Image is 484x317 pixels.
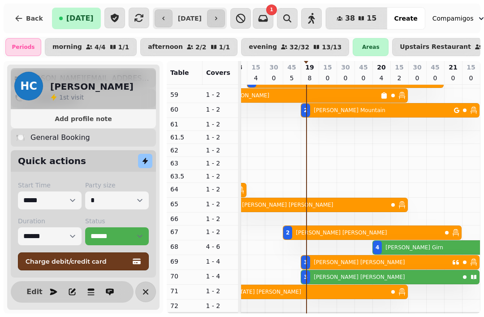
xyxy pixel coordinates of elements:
[241,38,349,56] button: evening32/3213/13
[326,8,388,29] button: 3815
[52,43,82,51] p: morning
[170,287,199,295] p: 71
[30,132,90,143] p: General Booking
[85,217,149,226] label: Status
[395,63,403,72] p: 15
[387,8,424,29] button: Create
[85,181,149,190] label: Party size
[170,200,199,208] p: 65
[206,90,235,99] p: 1 - 2
[7,8,50,29] button: Back
[59,94,63,101] span: 1
[400,43,471,51] p: Upstairs Restaurant
[314,259,405,266] p: [PERSON_NAME] [PERSON_NAME]
[170,172,199,181] p: 63.5
[206,105,235,114] p: 1 - 2
[359,63,367,72] p: 45
[206,257,235,266] p: 1 - 4
[14,113,152,125] button: Add profile note
[206,214,235,223] p: 1 - 2
[323,63,332,72] p: 15
[170,146,199,155] p: 62
[377,63,385,72] p: 20
[367,15,376,22] span: 15
[63,94,71,101] span: st
[170,120,199,129] p: 61
[206,120,235,129] p: 1 - 2
[341,63,350,72] p: 30
[314,274,405,281] p: [PERSON_NAME] [PERSON_NAME]
[170,227,199,236] p: 67
[206,133,235,142] p: 1 - 2
[288,74,295,83] p: 5
[95,44,106,50] p: 4 / 4
[50,80,134,93] h2: [PERSON_NAME]
[206,301,235,310] p: 1 - 2
[305,63,314,72] p: 19
[22,116,145,122] span: Add profile note
[206,272,235,281] p: 1 - 4
[170,69,189,76] span: Table
[394,15,417,22] span: Create
[270,74,277,83] p: 0
[45,38,137,56] button: morning4/41/1
[378,74,385,83] p: 4
[413,63,421,72] p: 30
[20,81,37,91] span: HC
[290,44,309,50] p: 32 / 32
[29,288,40,295] span: Edit
[296,229,387,236] p: [PERSON_NAME] [PERSON_NAME]
[306,74,313,83] p: 8
[170,133,199,142] p: 61.5
[269,63,278,72] p: 30
[170,272,199,281] p: 70
[242,201,333,208] p: [PERSON_NAME] [PERSON_NAME]
[225,92,269,99] p: [PERSON_NAME]
[18,155,86,167] h2: Quick actions
[286,229,290,236] div: 2
[170,105,199,114] p: 60
[385,244,443,251] p: [PERSON_NAME] Girn
[59,93,84,102] p: visit
[18,252,149,270] button: Charge debit/credit card
[224,288,301,295] p: [US_STATE] [PERSON_NAME]
[18,181,82,190] label: Start Time
[206,69,230,76] span: Covers
[5,38,41,56] div: Periods
[52,8,101,29] button: [DATE]
[170,214,199,223] p: 66
[314,107,385,114] p: [PERSON_NAME] Mountain
[396,74,403,83] p: 2
[66,15,94,22] span: [DATE]
[118,44,130,50] p: 1 / 1
[170,185,199,194] p: 64
[432,14,474,23] span: Compamigos
[353,38,389,56] div: Areas
[16,132,25,143] p: 🍽️
[345,15,355,22] span: 38
[170,257,199,266] p: 69
[26,283,43,301] button: Edit
[324,74,331,83] p: 0
[249,43,277,51] p: evening
[287,63,296,72] p: 45
[206,227,235,236] p: 1 - 2
[170,159,199,168] p: 63
[206,287,235,295] p: 1 - 2
[467,74,475,83] p: 0
[219,44,230,50] p: 1 / 1
[414,74,421,83] p: 0
[206,172,235,181] p: 1 - 2
[270,8,273,12] span: 1
[170,301,199,310] p: 72
[360,74,367,83] p: 0
[195,44,207,50] p: 2 / 2
[26,258,130,265] span: Charge debit/credit card
[170,242,199,251] p: 68
[148,43,183,51] p: afternoon
[467,63,475,72] p: 15
[18,217,82,226] label: Duration
[304,259,307,266] div: 3
[449,63,457,72] p: 21
[170,90,199,99] p: 59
